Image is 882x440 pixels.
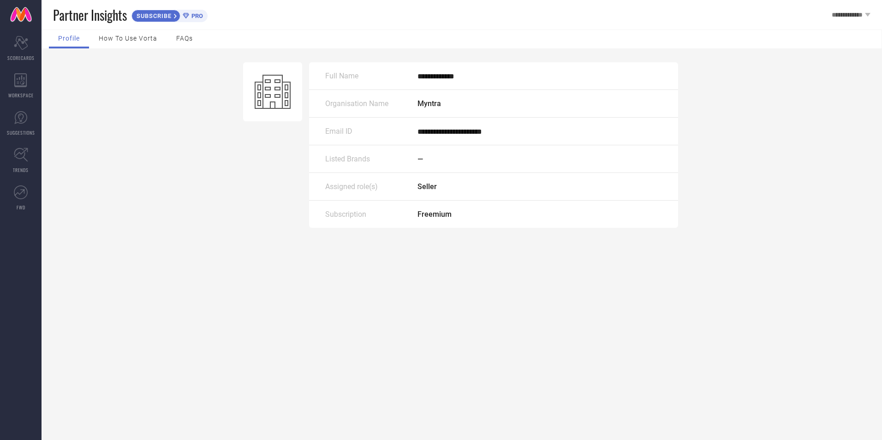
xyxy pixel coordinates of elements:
span: SUGGESTIONS [7,129,35,136]
span: Email ID [325,127,352,136]
span: Subscription [325,210,366,219]
span: Partner Insights [53,6,127,24]
span: — [417,155,423,163]
span: Full Name [325,71,358,80]
a: SUBSCRIBEPRO [131,7,208,22]
span: PRO [189,12,203,19]
span: TRENDS [13,166,29,173]
span: Myntra [417,99,441,108]
span: How to use Vorta [99,35,157,42]
span: Freemium [417,210,452,219]
span: FAQs [176,35,193,42]
span: Listed Brands [325,155,370,163]
span: Profile [58,35,80,42]
span: SCORECARDS [7,54,35,61]
span: WORKSPACE [8,92,34,99]
span: Seller [417,182,437,191]
span: Assigned role(s) [325,182,378,191]
span: SUBSCRIBE [132,12,174,19]
span: FWD [17,204,25,211]
span: Organisation Name [325,99,388,108]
